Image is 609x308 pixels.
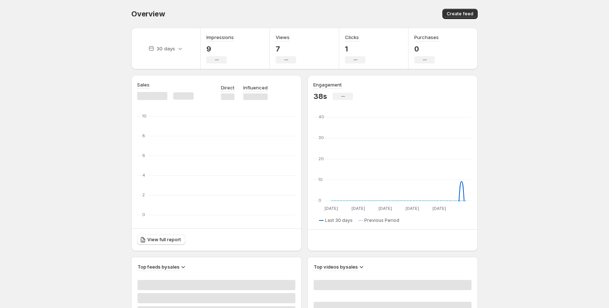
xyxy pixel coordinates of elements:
text: 10 [142,113,147,119]
text: 6 [142,153,145,158]
text: 2 [142,192,145,197]
button: Create feed [442,9,478,19]
text: 0 [142,212,145,217]
span: Overview [131,9,165,18]
span: Previous Period [364,217,399,223]
h3: Top feeds by sales [137,263,179,270]
p: 1 [345,45,365,53]
h3: Purchases [414,34,439,41]
h3: Top videos by sales [314,263,358,270]
text: [DATE] [379,206,392,211]
p: 38s [313,92,327,101]
text: 8 [142,133,145,138]
p: 7 [276,45,296,53]
p: Influenced [243,84,268,91]
h3: Impressions [206,34,234,41]
p: 30 days [156,45,175,52]
h3: Engagement [313,81,342,88]
text: [DATE] [352,206,365,211]
text: [DATE] [432,206,446,211]
h3: Clicks [345,34,359,41]
span: View full report [147,237,181,243]
text: 30 [318,135,324,140]
span: Create feed [447,11,473,17]
p: Direct [221,84,234,91]
text: [DATE] [325,206,338,211]
a: View full report [137,235,185,245]
text: [DATE] [406,206,419,211]
text: 10 [318,177,323,182]
p: 9 [206,45,234,53]
text: 4 [142,173,145,178]
h3: Views [276,34,290,41]
text: 20 [318,156,324,161]
p: 0 [414,45,439,53]
text: 40 [318,114,324,119]
text: 0 [318,198,321,203]
h3: Sales [137,81,150,88]
span: Last 30 days [325,217,353,223]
